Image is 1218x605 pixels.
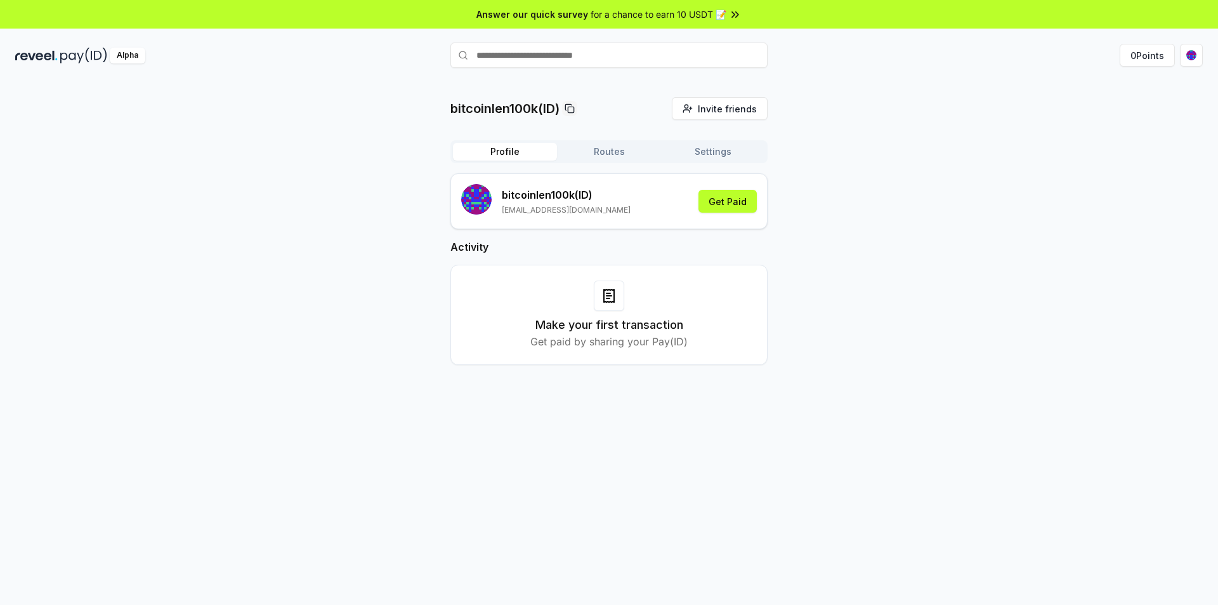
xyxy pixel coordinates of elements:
p: [EMAIL_ADDRESS][DOMAIN_NAME] [502,205,631,215]
p: Get paid by sharing your Pay(ID) [530,334,688,349]
h2: Activity [450,239,768,255]
img: pay_id [60,48,107,63]
h3: Make your first transaction [535,316,683,334]
span: Invite friends [698,102,757,116]
img: reveel_dark [15,48,58,63]
button: Invite friends [672,97,768,120]
div: Alpha [110,48,145,63]
span: for a chance to earn 10 USDT 📝 [591,8,726,21]
button: Settings [661,143,765,161]
button: 0Points [1120,44,1175,67]
p: bitcoinlen100k(ID) [450,100,560,117]
span: Answer our quick survey [476,8,588,21]
button: Routes [557,143,661,161]
button: Profile [453,143,557,161]
button: Get Paid [698,190,757,213]
p: bitcoinlen100k (ID) [502,187,631,203]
